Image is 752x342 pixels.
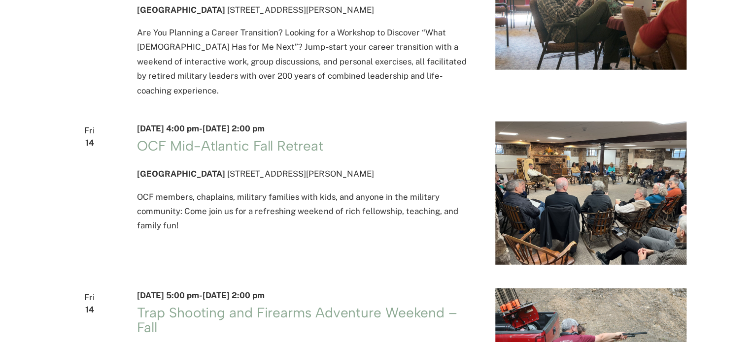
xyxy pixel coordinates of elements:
[137,137,323,154] a: OCF Mid-Atlantic Fall Retreat
[66,290,113,305] span: Fri
[227,169,374,179] span: [STREET_ADDRESS][PERSON_NAME]
[66,124,113,138] span: Fri
[137,169,225,179] span: [GEOGRAPHIC_DATA]
[137,290,265,300] time: -
[137,26,472,98] p: Are You Planning a Career Transition? Looking for a Workshop to Discover “What [DEMOGRAPHIC_DATA]...
[137,304,457,336] a: Trap Shooting and Firearms Adventure Weekend – Fall
[66,136,113,150] span: 14
[137,290,199,300] span: [DATE] 5:00 pm
[203,290,265,300] span: [DATE] 2:00 pm
[495,122,686,265] img: FD95841C-0755-4637-9F23-7F34A25E6647_1_105_c
[66,303,113,317] span: 14
[137,124,265,133] time: -
[203,124,265,133] span: [DATE] 2:00 pm
[227,5,374,15] span: [STREET_ADDRESS][PERSON_NAME]
[137,5,225,15] span: [GEOGRAPHIC_DATA]
[137,190,472,233] p: OCF members, chaplains, military families with kids, and anyone in the military community: Come j...
[137,124,199,133] span: [DATE] 4:00 pm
